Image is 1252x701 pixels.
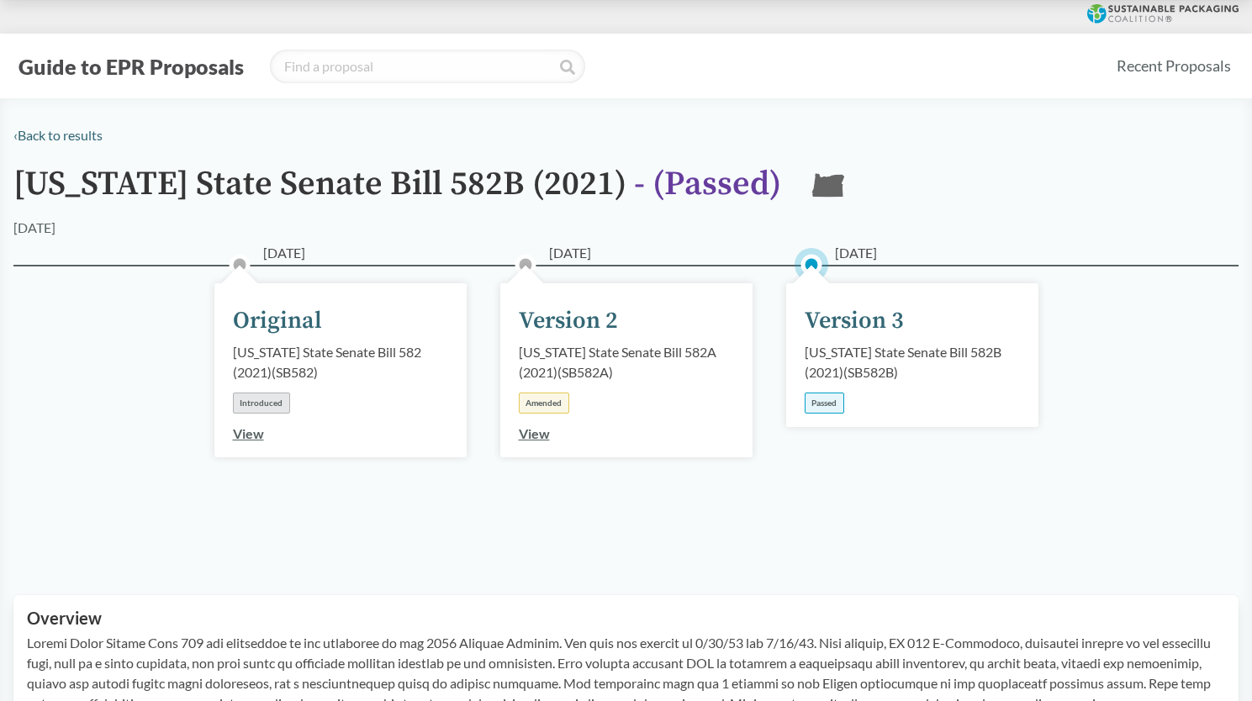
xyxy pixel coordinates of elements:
[263,243,305,263] span: [DATE]
[805,342,1020,382] div: [US_STATE] State Senate Bill 582B (2021) ( SB582B )
[27,609,1225,628] h2: Overview
[233,342,448,382] div: [US_STATE] State Senate Bill 582 (2021) ( SB582 )
[1109,47,1239,85] a: Recent Proposals
[835,243,877,263] span: [DATE]
[519,342,734,382] div: [US_STATE] State Senate Bill 582A (2021) ( SB582A )
[634,163,781,205] span: - ( Passed )
[519,393,569,414] div: Amended
[233,303,322,339] div: Original
[13,127,103,143] a: ‹Back to results
[233,393,290,414] div: Introduced
[519,303,618,339] div: Version 2
[805,393,844,414] div: Passed
[13,166,781,218] h1: [US_STATE] State Senate Bill 582B (2021)
[519,425,550,441] a: View
[13,218,55,238] div: [DATE]
[13,53,249,80] button: Guide to EPR Proposals
[270,50,585,83] input: Find a proposal
[233,425,264,441] a: View
[805,303,904,339] div: Version 3
[549,243,591,263] span: [DATE]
